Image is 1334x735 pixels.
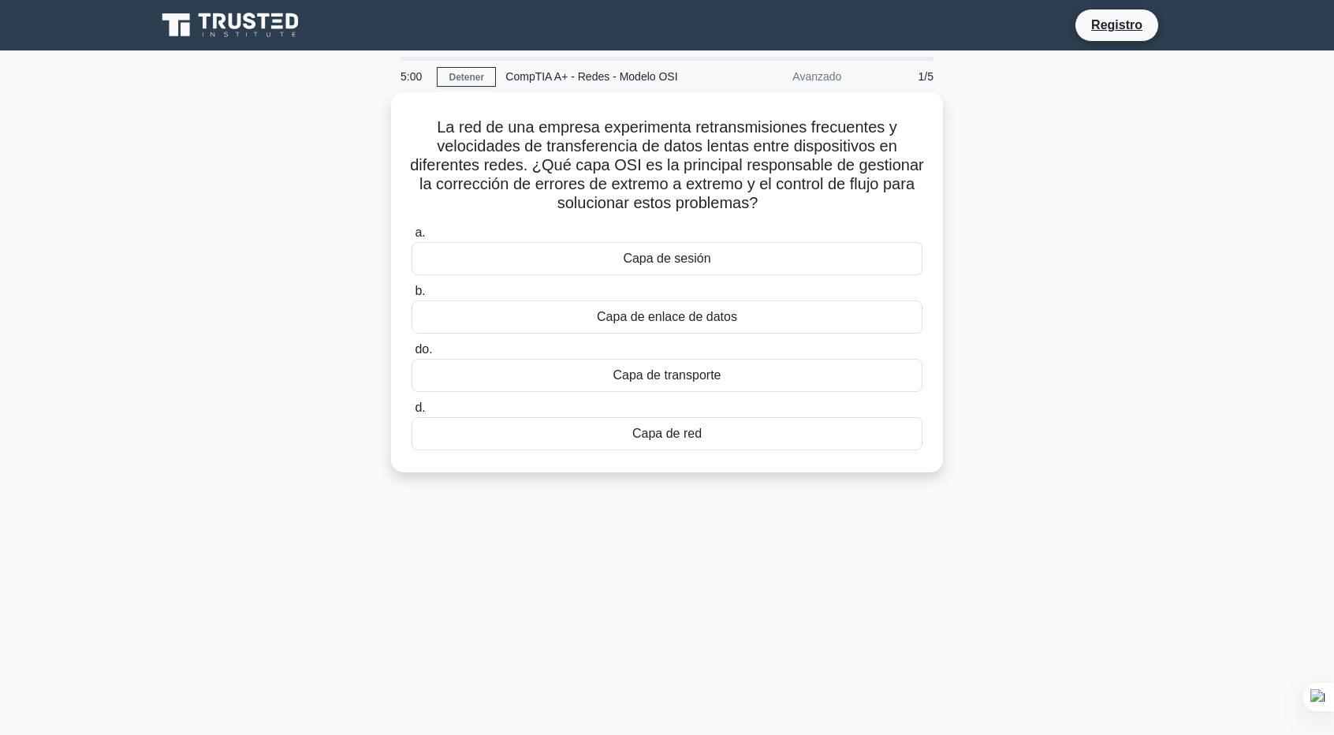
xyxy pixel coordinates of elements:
font: d. [415,401,425,414]
font: CompTIA A+ - Redes - Modelo OSI [505,70,677,83]
font: a. [415,226,425,239]
font: Capa de red [632,427,702,440]
font: Capa de enlace de datos [597,310,737,323]
font: Registro [1091,18,1142,32]
font: La red de una empresa experimenta retransmisiones frecuentes y velocidades de transferencia de da... [410,118,923,211]
font: b. [415,284,425,297]
font: do. [415,342,432,356]
a: Registro [1082,15,1152,35]
font: Capa de transporte [613,368,721,382]
font: 1/5 [919,70,933,83]
a: Detener [437,67,496,87]
font: Detener [449,72,484,83]
font: 5:00 [401,70,422,83]
font: Avanzado [792,70,841,83]
font: Capa de sesión [623,252,710,265]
